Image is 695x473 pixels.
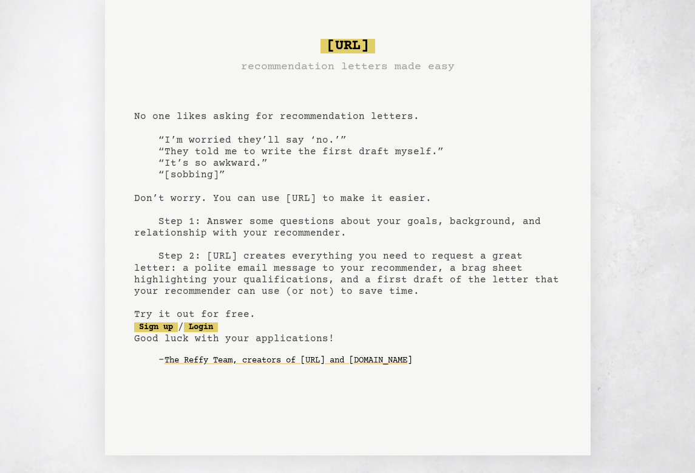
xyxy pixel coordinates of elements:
[134,322,178,332] a: Sign up
[241,58,455,75] h3: recommendation letters made easy
[184,322,218,332] a: Login
[134,34,561,390] pre: No one likes asking for recommendation letters. “I’m worried they’ll say ‘no.’” “They told me to ...
[158,355,561,367] div: -
[164,351,412,370] a: The Reffy Team, creators of [URL] and [DOMAIN_NAME]
[320,39,375,53] span: [URL]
